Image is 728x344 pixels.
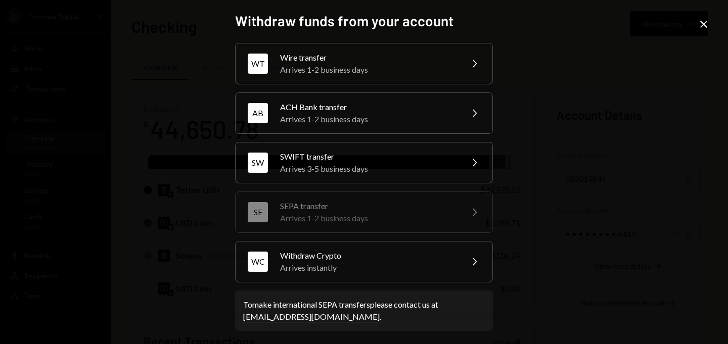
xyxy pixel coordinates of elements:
[248,153,268,173] div: SW
[280,151,456,163] div: SWIFT transfer
[248,252,268,272] div: WC
[280,113,456,125] div: Arrives 1-2 business days
[235,92,493,134] button: ABACH Bank transferArrives 1-2 business days
[248,103,268,123] div: AB
[280,64,456,76] div: Arrives 1-2 business days
[280,52,456,64] div: Wire transfer
[235,11,493,31] h2: Withdraw funds from your account
[280,212,456,224] div: Arrives 1-2 business days
[280,163,456,175] div: Arrives 3-5 business days
[280,200,456,212] div: SEPA transfer
[280,262,456,274] div: Arrives instantly
[248,202,268,222] div: SE
[235,241,493,282] button: WCWithdraw CryptoArrives instantly
[248,54,268,74] div: WT
[235,142,493,183] button: SWSWIFT transferArrives 3-5 business days
[280,250,456,262] div: Withdraw Crypto
[235,43,493,84] button: WTWire transferArrives 1-2 business days
[235,191,493,233] button: SESEPA transferArrives 1-2 business days
[243,312,380,322] a: [EMAIL_ADDRESS][DOMAIN_NAME]
[243,299,485,323] div: To make international SEPA transfers please contact us at .
[280,101,456,113] div: ACH Bank transfer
